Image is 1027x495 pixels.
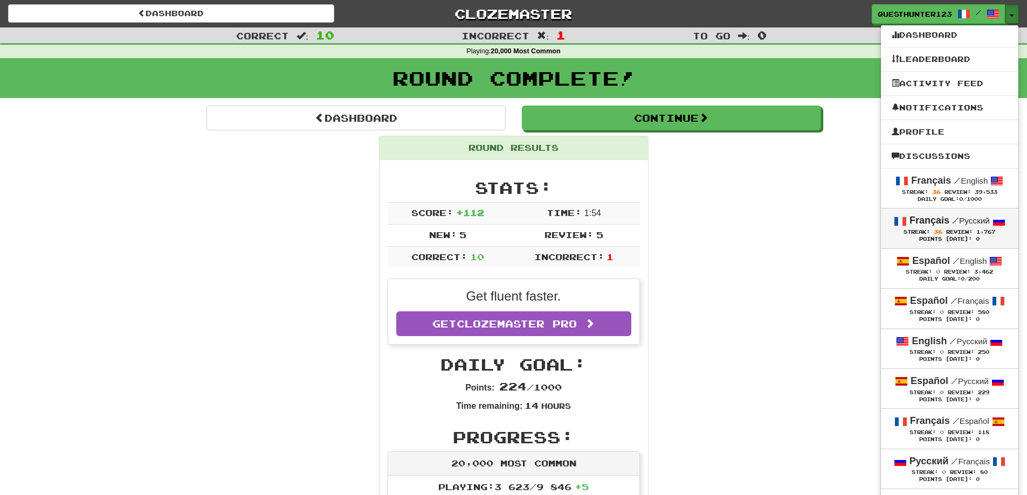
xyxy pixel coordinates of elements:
small: Hours [541,401,571,410]
span: 0 [940,348,944,355]
span: Streak: [906,269,932,275]
small: Español [953,416,989,426]
strong: Français [911,175,951,186]
h2: Daily Goal: [388,355,640,373]
div: Points [DATE]: 0 [892,356,1008,363]
span: 118 [978,429,989,435]
span: / [950,296,957,305]
h1: Round Complete! [4,67,1023,89]
span: 14 [525,400,539,410]
span: + 5 [575,482,589,492]
a: English /Русский Streak: 0 Review: 250 Points [DATE]: 0 [881,329,1018,368]
span: 0 [757,29,767,41]
span: 36 [934,228,942,235]
span: 0 [959,196,963,202]
span: 0 [940,389,944,395]
span: Review: [948,309,974,315]
strong: Русский [909,456,949,466]
span: Incorrect [461,30,529,41]
span: 0 [961,276,964,282]
a: questhunter123 / [872,4,1005,24]
span: : [738,31,750,40]
div: Points [DATE]: 0 [892,436,1008,443]
div: Daily Goal: /1000 [892,196,1008,203]
span: 1 [556,29,566,41]
div: Points [DATE]: 0 [892,396,1008,403]
span: Correct: [411,252,467,262]
a: Español /Français Streak: 0 Review: 580 Points [DATE]: 0 [881,289,1018,328]
span: / [951,456,958,466]
span: Review: [948,429,974,435]
a: Español /Русский Streak: 0 Review: 229 Points [DATE]: 0 [881,369,1018,408]
a: Activity Feed [881,76,1018,90]
span: 10 [316,29,334,41]
a: Français /Русский Streak: 36 Review: 1,767 Points [DATE]: 0 [881,208,1018,248]
h2: Progress: [388,428,640,446]
span: / [976,9,981,16]
small: Русский [952,216,990,225]
span: / [954,176,961,185]
span: 3,462 [974,269,993,275]
span: New: [429,229,457,240]
a: Dashboard [8,4,334,23]
a: Clozemaster [350,4,677,23]
div: Daily Goal: /200 [892,276,1008,283]
span: To go [693,30,730,41]
span: 1 : 54 [584,208,601,218]
strong: Time remaining: [456,401,522,410]
span: 0 [940,429,944,435]
small: English [954,176,988,185]
span: / 1000 [499,382,562,392]
span: / [949,336,956,346]
div: Points [DATE]: 0 [892,236,1008,243]
span: Correct [236,30,289,41]
span: 0 [940,309,944,315]
span: questhunter123 [878,9,952,19]
div: 20,000 Most Common [388,452,639,476]
span: Streak: [909,349,936,355]
span: : [297,31,308,40]
a: Français /Español Streak: 0 Review: 118 Points [DATE]: 0 [881,409,1018,448]
span: Streak: [909,389,936,395]
div: Points [DATE]: 0 [892,476,1008,483]
span: + 112 [456,207,484,218]
span: Clozemaster Pro [457,318,577,330]
span: Playing: 3 623 / 9 846 [438,482,589,492]
span: / [953,256,960,266]
a: Profile [881,125,1018,139]
div: Round Results [380,136,648,160]
span: 1 [606,252,614,262]
button: Continue [522,106,821,130]
div: Points [DATE]: 0 [892,316,1008,323]
span: Review: [544,229,594,240]
span: 36 [932,189,941,195]
span: 5 [459,229,466,240]
strong: Español [912,255,950,266]
span: Incorrect: [534,252,604,262]
small: English [953,256,987,266]
p: Get fluent faster. [396,287,631,305]
span: Streak: [904,229,930,235]
small: Français [950,296,989,305]
span: Review: [945,189,971,195]
span: 1,767 [976,229,995,235]
a: Русский /Français Streak: 0 Review: 80 Points [DATE]: 0 [881,449,1018,489]
a: Dashboard [206,106,506,130]
h2: Stats: [388,179,640,197]
span: : [537,31,549,40]
a: GetClozemaster Pro [396,311,631,336]
span: Time: [547,207,582,218]
span: 0 [942,469,946,475]
span: Score: [411,207,453,218]
a: Discussions [881,149,1018,163]
strong: Français [910,415,950,426]
a: Español /English Streak: 0 Review: 3,462 Daily Goal:0/200 [881,249,1018,288]
strong: Français [909,215,949,226]
span: 5 [596,229,603,240]
span: / [952,215,959,225]
small: Русский [951,377,989,386]
span: Streak: [909,429,936,435]
a: Dashboard [881,28,1018,42]
span: 229 [978,389,989,395]
span: 39,533 [975,189,997,195]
